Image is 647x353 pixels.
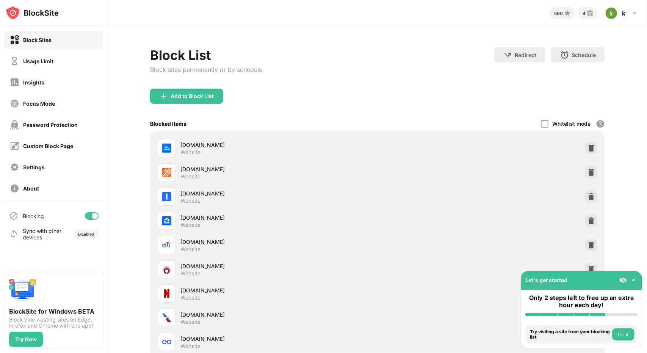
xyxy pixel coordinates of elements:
img: block-on.svg [10,35,19,45]
div: 590 [554,11,563,16]
div: Try Now [15,336,37,342]
img: omni-setup-toggle.svg [630,276,638,284]
img: sync-icon.svg [9,230,18,239]
img: about-off.svg [10,184,19,193]
div: [DOMAIN_NAME] [180,165,378,173]
img: push-desktop.svg [9,277,36,305]
img: points-small.svg [563,9,572,18]
div: Website [180,319,201,325]
div: Custom Block Page [23,143,73,149]
img: favicons [162,337,171,347]
div: Block sites permanently or by schedule [150,66,262,73]
img: customize-block-page-off.svg [10,141,19,151]
img: settings-off.svg [10,162,19,172]
div: [DOMAIN_NAME] [180,214,378,222]
div: Schedule [572,52,596,58]
div: Focus Mode [23,100,55,107]
div: Disabled [78,232,94,236]
img: insights-off.svg [10,78,19,87]
img: password-protection-off.svg [10,120,19,130]
div: [DOMAIN_NAME] [180,262,378,270]
div: Insights [23,79,44,86]
div: Blocking [23,213,44,219]
img: favicons [162,144,171,153]
img: favicons [162,265,171,274]
div: Whitelist mode [552,120,591,127]
div: Usage Limit [23,58,53,64]
div: Try visiting a site from your blocking list [530,329,610,340]
img: ACg8ocKCBkx2DYjS7qS7jf4MulNok2v4nHz66sqd-_aLGtk1jT4CPw=s96-c [605,7,617,19]
div: Password Protection [23,122,78,128]
div: Website [180,246,201,253]
div: Website [180,294,201,301]
div: Block List [150,47,262,63]
div: Add to Block List [171,93,214,99]
div: About [23,185,39,192]
div: 4 [583,11,586,16]
div: [DOMAIN_NAME] [180,141,378,149]
div: Block time wasting sites on Edge, Firefox and Chrome with one app! [9,317,99,329]
div: Website [180,197,201,204]
div: Website [180,222,201,228]
img: eye-not-visible.svg [619,276,627,284]
div: Website [180,270,201,277]
div: [DOMAIN_NAME] [180,238,378,246]
div: BlockSite for Windows BETA [9,308,99,315]
img: logo-blocksite.svg [5,5,59,20]
img: favicons [162,313,171,322]
button: Do it [612,328,634,341]
div: [DOMAIN_NAME] [180,335,378,343]
div: [DOMAIN_NAME] [180,311,378,319]
div: Redirect [515,52,536,58]
div: Sync with other devices [23,228,62,241]
div: Blocked Items [150,120,186,127]
div: Block Sites [23,37,52,43]
img: blocking-icon.svg [9,211,18,220]
img: favicons [162,241,171,250]
img: favicons [162,192,171,201]
div: Settings [23,164,45,170]
img: favicons [162,168,171,177]
img: time-usage-off.svg [10,56,19,66]
div: Website [180,173,201,180]
img: favicons [162,289,171,298]
div: Let's get started [525,277,567,283]
div: Website [180,149,201,156]
div: Only 2 steps left to free up an extra hour each day! [525,294,638,309]
img: reward-small.svg [586,9,595,18]
img: favicons [162,216,171,225]
img: focus-off.svg [10,99,19,108]
div: [DOMAIN_NAME] [180,286,378,294]
div: Website [180,343,201,350]
div: [DOMAIN_NAME] [180,189,378,197]
div: k [622,9,625,17]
